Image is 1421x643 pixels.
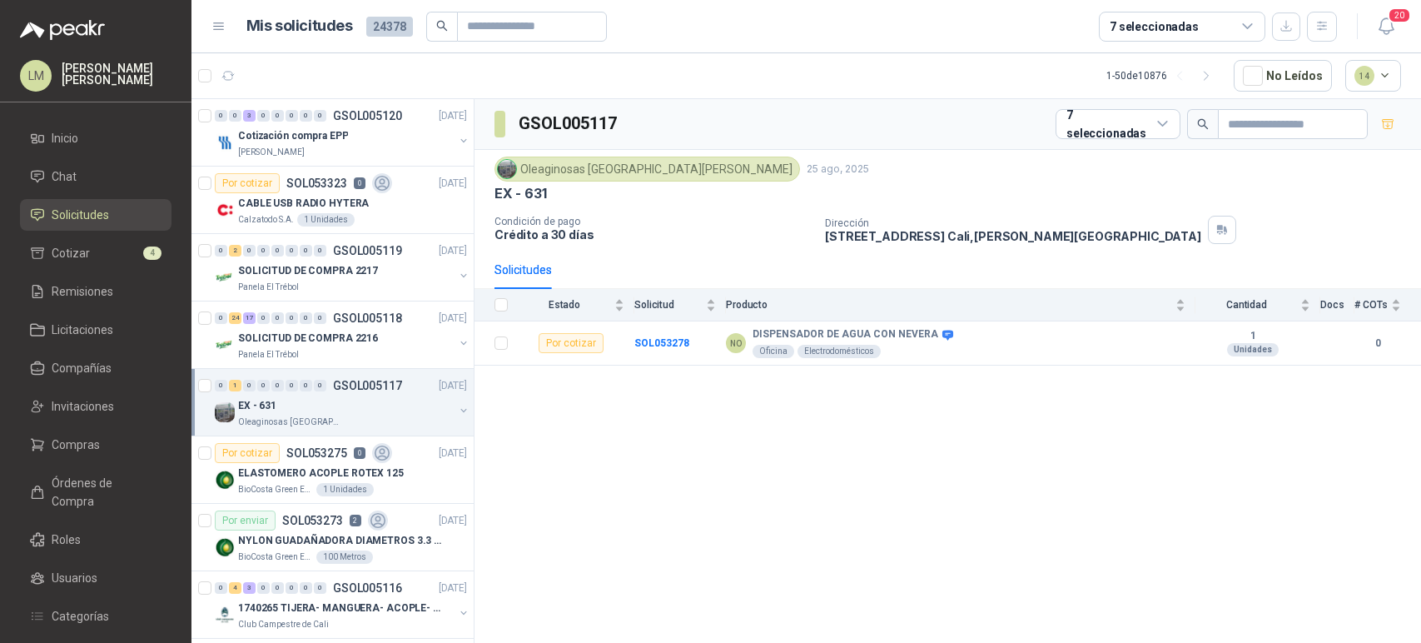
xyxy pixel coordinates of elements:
[1197,118,1209,130] span: search
[238,551,313,564] p: BioCosta Green Energy S.A.S
[215,245,227,257] div: 0
[439,581,467,596] p: [DATE]
[634,289,726,321] th: Solicitud
[354,177,365,189] p: 0
[52,206,109,224] span: Solicitudes
[238,146,305,159] p: [PERSON_NAME]
[215,110,227,122] div: 0
[333,380,402,391] p: GSOL005117
[238,533,445,549] p: NYLON GUADAÑADORA DIAMETROS 3.3 mm
[20,161,171,192] a: Chat
[316,483,374,496] div: 1 Unidades
[20,352,171,384] a: Compañías
[20,601,171,632] a: Categorías
[215,132,235,152] img: Company Logo
[215,578,470,631] a: 0 4 3 0 0 0 0 0 GSOL005116[DATE] Company Logo1740265 TIJERA- MANGUERA- ACOPLE- SURTIDORESClub Cam...
[634,337,689,349] b: SOL053278
[257,380,270,391] div: 0
[257,110,270,122] div: 0
[238,348,299,361] p: Panela El Trébol
[439,108,467,124] p: [DATE]
[215,241,470,294] a: 0 2 0 0 0 0 0 0 GSOL005119[DATE] Company LogoSOLICITUD DE COMPRA 2217Panela El Trébol
[1195,330,1310,343] b: 1
[215,443,280,463] div: Por cotizar
[439,243,467,259] p: [DATE]
[539,333,604,353] div: Por cotizar
[286,447,347,459] p: SOL053275
[243,582,256,594] div: 3
[215,470,235,490] img: Company Logo
[215,376,470,429] a: 0 1 0 0 0 0 0 0 GSOL005117[DATE] Company LogoEX - 631Oleaginosas [GEOGRAPHIC_DATA][PERSON_NAME]
[238,331,378,346] p: SOLICITUD DE COMPRA 2216
[519,111,619,137] h3: GSOL005117
[726,289,1195,321] th: Producto
[366,17,413,37] span: 24378
[215,605,235,625] img: Company Logo
[238,128,348,144] p: Cotización compra EPP
[238,601,445,616] p: 1740265 TIJERA- MANGUERA- ACOPLE- SURTIDORES
[1354,336,1401,351] b: 0
[215,511,276,531] div: Por enviar
[215,335,235,355] img: Company Logo
[271,380,284,391] div: 0
[726,333,746,353] div: NO
[215,267,235,287] img: Company Logo
[286,110,298,122] div: 0
[20,314,171,346] a: Licitaciones
[215,200,235,220] img: Company Logo
[498,160,516,178] img: Company Logo
[229,110,241,122] div: 0
[229,582,241,594] div: 4
[494,261,552,279] div: Solicitudes
[753,345,794,358] div: Oficina
[52,531,81,549] span: Roles
[1354,299,1388,311] span: # COTs
[271,312,284,324] div: 0
[350,515,361,526] p: 2
[246,14,353,38] h1: Mis solicitudes
[1227,343,1279,356] div: Unidades
[1195,299,1297,311] span: Cantidad
[271,582,284,594] div: 0
[243,380,256,391] div: 0
[20,391,171,422] a: Invitaciones
[143,247,161,260] span: 4
[439,446,467,461] p: [DATE]
[52,359,112,377] span: Compañías
[20,276,171,307] a: Remisiones
[314,245,326,257] div: 0
[215,537,235,557] img: Company Logo
[439,513,467,529] p: [DATE]
[494,227,812,242] p: Crédito a 30 días
[354,447,365,459] p: 0
[52,167,77,186] span: Chat
[257,312,270,324] div: 0
[300,245,312,257] div: 0
[300,582,312,594] div: 0
[243,245,256,257] div: 0
[229,380,241,391] div: 1
[52,244,90,262] span: Cotizar
[1234,60,1332,92] button: No Leídos
[215,582,227,594] div: 0
[215,308,470,361] a: 0 24 17 0 0 0 0 0 GSOL005118[DATE] Company LogoSOLICITUD DE COMPRA 2216Panela El Trébol
[52,569,97,587] span: Usuarios
[1195,289,1320,321] th: Cantidad
[314,380,326,391] div: 0
[300,110,312,122] div: 0
[825,217,1201,229] p: Dirección
[52,321,113,339] span: Licitaciones
[238,416,343,429] p: Oleaginosas [GEOGRAPHIC_DATA][PERSON_NAME]
[238,196,369,212] p: CABLE USB RADIO HYTERA
[1066,106,1150,142] div: 7 seleccionadas
[257,245,270,257] div: 0
[52,129,78,147] span: Inicio
[238,466,404,481] p: ELASTOMERO ACOPLE ROTEX 125
[20,199,171,231] a: Solicitudes
[825,229,1201,243] p: [STREET_ADDRESS] Cali , [PERSON_NAME][GEOGRAPHIC_DATA]
[215,173,280,193] div: Por cotizar
[243,312,256,324] div: 17
[238,483,313,496] p: BioCosta Green Energy S.A.S
[215,106,470,159] a: 0 0 3 0 0 0 0 0 GSOL005120[DATE] Company LogoCotización compra EPP[PERSON_NAME]
[436,20,448,32] span: search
